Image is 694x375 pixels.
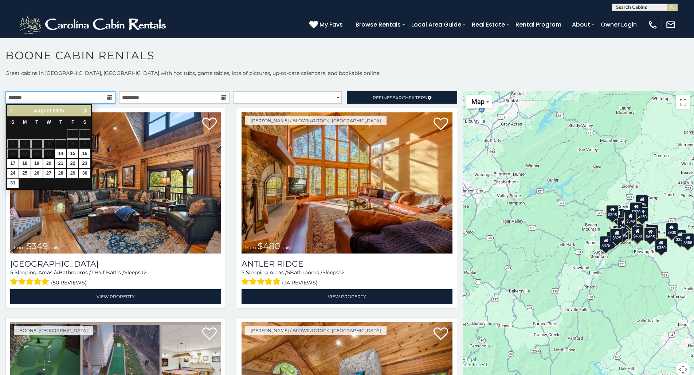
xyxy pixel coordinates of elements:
span: 2025 [52,108,64,113]
div: Sleeping Areas / Bathrooms / Sleeps: [10,269,221,287]
a: Add to favorites [202,117,217,132]
span: $349 [26,241,48,251]
a: Real Estate [468,18,509,31]
a: Diamond Creek Lodge from $349 daily [10,112,221,254]
div: $480 [631,227,644,240]
div: $315 [631,227,643,241]
a: 20 [43,159,55,168]
a: View Property [10,289,221,304]
span: Wednesday [47,120,51,125]
button: Toggle fullscreen view [676,95,690,109]
div: $525 [636,195,648,208]
a: Browse Rentals [352,18,404,31]
a: Add to favorites [434,117,448,132]
a: 15 [67,149,78,158]
div: $395 [632,223,644,237]
span: from [245,245,256,250]
span: 4 [55,269,59,276]
div: $320 [630,202,643,216]
span: (34 reviews) [282,278,318,287]
div: $565 [623,210,635,224]
div: $250 [636,207,649,221]
a: 19 [31,159,43,168]
a: My Favs [309,20,345,29]
div: $695 [644,227,657,241]
a: 30 [79,169,90,178]
span: 5 [10,269,13,276]
a: 31 [7,179,19,188]
div: $210 [624,214,637,228]
div: $330 [607,232,619,246]
span: 5 [287,269,290,276]
span: Tuesday [35,120,38,125]
span: 12 [340,269,345,276]
span: Search [390,95,409,100]
span: Refine Filters [373,95,427,100]
a: View Property [242,289,452,304]
div: $349 [624,212,637,226]
span: 5 [242,269,244,276]
div: $325 [611,228,623,242]
a: 24 [7,169,19,178]
a: 18 [19,159,31,168]
button: Change map style [466,95,492,108]
a: 28 [55,169,66,178]
a: 14 [55,149,66,158]
div: $305 [607,205,619,219]
a: RefineSearchFilters [347,91,457,104]
span: Thursday [59,120,62,125]
img: phone-regular-white.png [648,20,658,30]
a: Add to favorites [434,327,448,342]
span: Next [83,108,89,113]
div: $410 [617,218,630,231]
span: Map [471,98,485,105]
span: Monday [23,120,27,125]
a: Local Area Guide [408,18,465,31]
span: Saturday [83,120,86,125]
a: 29 [67,169,78,178]
span: $480 [258,241,280,251]
span: August [34,108,51,113]
a: 25 [19,169,31,178]
a: 17 [7,159,19,168]
a: [PERSON_NAME] / Blowing Rock, [GEOGRAPHIC_DATA] [245,326,387,335]
span: 1 Half Baths / [91,269,124,276]
span: from [14,245,25,250]
a: Antler Ridge from $480 daily [242,112,452,254]
span: Friday [71,120,74,125]
div: $355 [674,230,686,243]
div: Sleeping Areas / Bathrooms / Sleeps: [242,269,452,287]
div: $375 [600,236,612,250]
div: $225 [623,223,636,236]
img: Diamond Creek Lodge [10,112,221,254]
a: [PERSON_NAME] / Blowing Rock, [GEOGRAPHIC_DATA] [245,116,387,125]
span: 12 [142,269,146,276]
div: $930 [666,223,678,236]
a: 16 [79,149,90,158]
img: mail-regular-white.png [666,20,676,30]
div: $350 [655,238,667,252]
a: Boone, [GEOGRAPHIC_DATA] [14,326,93,335]
a: 22 [67,159,78,168]
a: 26 [31,169,43,178]
img: Antler Ridge [242,112,452,254]
a: 27 [43,169,55,178]
a: Add to favorites [202,327,217,342]
a: Next [81,106,90,115]
h3: Diamond Creek Lodge [10,259,221,269]
img: White-1-2.png [18,14,169,36]
span: Sunday [11,120,14,125]
a: [GEOGRAPHIC_DATA] [10,259,221,269]
a: 21 [55,159,66,168]
a: Antler Ridge [242,259,452,269]
a: 23 [79,159,90,168]
span: daily [282,245,292,250]
span: daily [50,245,60,250]
a: About [568,18,594,31]
div: $380 [646,224,658,238]
a: Rental Program [512,18,565,31]
span: My Favs [319,20,343,29]
span: (50 reviews) [51,278,87,287]
a: Owner Login [597,18,640,31]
